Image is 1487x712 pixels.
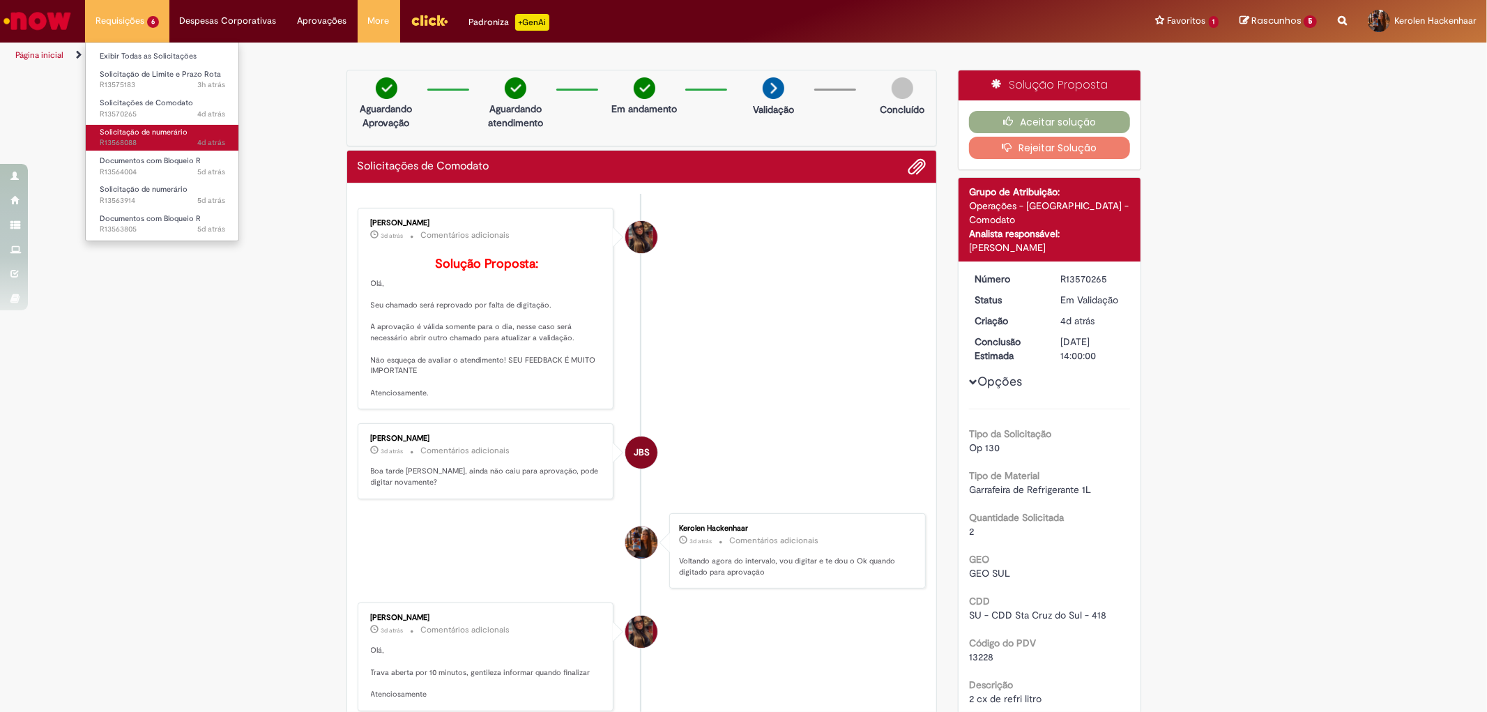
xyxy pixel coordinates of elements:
b: Solução Proposta: [435,256,538,272]
div: 26/09/2025 11:51:59 [1060,314,1125,328]
div: [PERSON_NAME] [371,219,603,227]
b: GEO [969,553,989,566]
dt: Status [964,293,1050,307]
p: +GenAi [515,14,549,31]
p: Olá, Trava aberta por 10 minutos, gentileza informar quando finalizar Atenciosamente [371,645,603,700]
button: Adicionar anexos [908,158,926,176]
a: Exibir Todas as Solicitações [86,49,239,64]
div: R13570265 [1060,272,1125,286]
time: 24/09/2025 15:53:13 [197,224,225,234]
span: Despesas Corporativas [180,14,277,28]
span: More [368,14,390,28]
span: 5d atrás [197,167,225,177]
span: 5 [1304,15,1317,28]
span: R13570265 [100,109,225,120]
button: Rejeitar Solução [969,137,1130,159]
span: Solicitações de Comodato [100,98,193,108]
span: Aprovações [298,14,347,28]
small: Comentários adicionais [729,535,818,547]
span: R13575183 [100,79,225,91]
p: Validação [753,103,794,116]
a: Aberto R13568088 : Solicitação de numerário [86,125,239,151]
img: img-circle-grey.png [892,77,913,99]
div: Em Validação [1060,293,1125,307]
div: Padroniza [469,14,549,31]
time: 26/09/2025 14:31:42 [689,537,712,545]
div: Kerolen Hackenhaar [625,527,657,559]
small: Comentários adicionais [421,445,510,457]
b: Tipo de Material [969,469,1039,482]
div: [DATE] 14:00:00 [1060,335,1125,363]
p: Aguardando Aprovação [353,102,420,130]
div: [PERSON_NAME] [371,434,603,443]
span: 3d atrás [381,447,404,455]
a: Rascunhos [1240,15,1317,28]
img: click_logo_yellow_360x200.png [411,10,448,31]
dt: Criação [964,314,1050,328]
span: 6 [147,16,159,28]
span: 3h atrás [197,79,225,90]
span: 5d atrás [197,195,225,206]
span: 4d atrás [1060,315,1095,327]
span: 3d atrás [381,626,404,635]
div: Solução Proposta [959,70,1141,100]
span: Op 130 [969,441,1000,454]
a: Aberto R13563805 : Documentos com Bloqueio R [86,211,239,237]
span: R13568088 [100,137,225,149]
div: [PERSON_NAME] [371,614,603,622]
p: Olá, Seu chamado será reprovado por falta de digitação. A aprovação é válida somente para o dia, ... [371,257,603,399]
b: Tipo da Solicitação [969,427,1051,440]
span: JBS [634,436,650,469]
span: Documentos com Bloqueio R [100,213,201,224]
span: 4d atrás [197,109,225,119]
div: [PERSON_NAME] [969,241,1130,255]
a: Aberto R13575183 : Solicitação de Limite e Prazo Rota [86,67,239,93]
span: Solicitação de numerário [100,127,188,137]
a: Aberto R13570265 : Solicitações de Comodato [86,96,239,121]
h2: Solicitações de Comodato Histórico de tíquete [358,160,489,173]
time: 27/09/2025 11:01:02 [381,232,404,240]
div: Jacqueline Batista Shiota [625,437,657,469]
span: Documentos com Bloqueio R [100,156,201,166]
time: 26/09/2025 12:54:05 [381,626,404,635]
p: Em andamento [611,102,677,116]
time: 24/09/2025 16:23:36 [197,167,225,177]
span: 2 cx de refri litro [969,692,1042,705]
b: CDD [969,595,990,607]
div: Kerolen Hackenhaar [679,524,911,533]
small: Comentários adicionais [421,229,510,241]
span: 1 [1209,16,1219,28]
span: 2 [969,525,974,538]
span: Requisições [96,14,144,28]
b: Descrição [969,679,1013,691]
p: Concluído [880,103,924,116]
div: Grupo de Atribuição: [969,185,1130,199]
time: 29/09/2025 09:10:28 [197,79,225,90]
p: Voltando agora do intervalo, vou digitar e te dou o Ok quando digitado para aprovação [679,556,911,577]
div: Desiree da Silva Germano [625,616,657,648]
img: arrow-next.png [763,77,784,99]
span: 3d atrás [689,537,712,545]
button: Aceitar solução [969,111,1130,133]
span: Solicitação de Limite e Prazo Rota [100,69,221,79]
p: Boa tarde [PERSON_NAME], ainda não caiu para aprovação, pode digitar novamente? [371,466,603,487]
ul: Trilhas de página [10,43,981,68]
dt: Número [964,272,1050,286]
img: check-circle-green.png [634,77,655,99]
span: 5d atrás [197,224,225,234]
span: 4d atrás [197,137,225,148]
span: Garrafeira de Refrigerante 1L [969,483,1091,496]
time: 26/09/2025 11:51:59 [1060,315,1095,327]
span: SU - CDD Sta Cruz do Sul - 418 [969,609,1106,621]
dt: Conclusão Estimada [964,335,1050,363]
time: 24/09/2025 16:12:26 [197,195,225,206]
div: Analista responsável: [969,227,1130,241]
b: Quantidade Solicitada [969,511,1064,524]
a: Página inicial [15,50,63,61]
span: 13228 [969,651,993,663]
time: 26/09/2025 15:17:25 [381,447,404,455]
span: Solicitação de numerário [100,184,188,195]
img: ServiceNow [1,7,73,35]
span: R13564004 [100,167,225,178]
span: GEO SUL [969,567,1010,580]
